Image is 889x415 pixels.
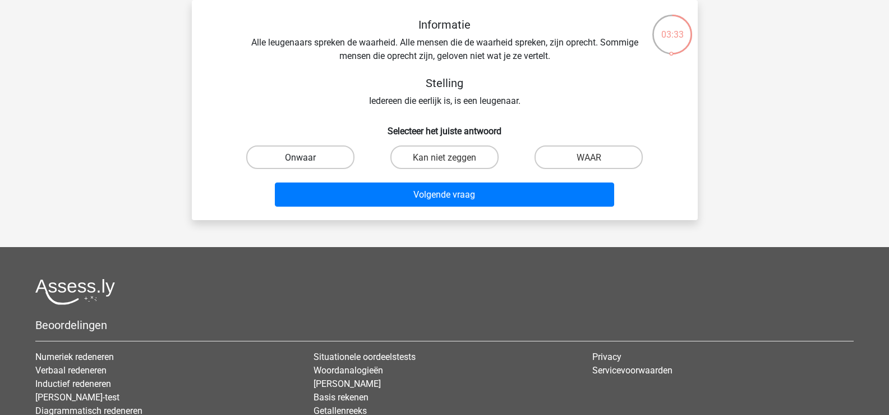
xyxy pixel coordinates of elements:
a: Woordanalogieën [314,365,383,376]
font: Alle leugenaars spreken de waarheid. Alle mensen die de waarheid spreken, zijn oprecht. Sommige m... [251,37,638,61]
a: [PERSON_NAME]-test [35,392,119,403]
font: Beoordelingen [35,318,107,332]
a: Privacy [592,352,621,362]
a: Inductief redeneren [35,378,111,389]
font: Iedereen die eerlijk is, is een leugenaar. [369,95,520,106]
a: [PERSON_NAME] [314,378,381,389]
a: Situationele oordeelstests [314,352,416,362]
a: Basis rekenen [314,392,369,403]
font: Onwaar [285,152,316,163]
img: Assessly-logo [35,279,115,305]
a: Numeriek redeneren [35,352,114,362]
font: 03:33 [661,29,684,40]
font: WAAR [577,152,601,163]
font: Selecteer het juiste antwoord [388,126,501,136]
a: Servicevoorwaarden [592,365,672,376]
font: Kan niet zeggen [413,152,476,163]
font: Informatie [418,18,471,31]
font: Stelling [426,76,463,90]
a: Verbaal redeneren [35,365,107,376]
button: Volgende vraag [275,183,614,207]
font: Volgende vraag [413,189,475,200]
